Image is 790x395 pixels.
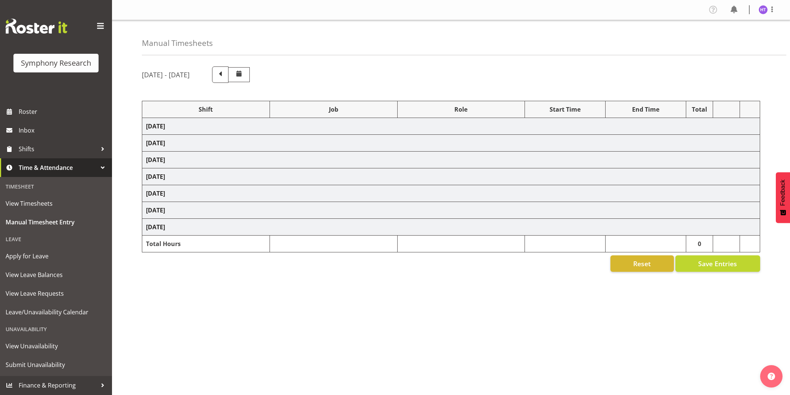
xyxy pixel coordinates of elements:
span: Reset [633,259,651,268]
h4: Manual Timesheets [142,39,213,47]
span: Manual Timesheet Entry [6,217,106,228]
span: Feedback [780,180,786,206]
span: View Timesheets [6,198,106,209]
td: [DATE] [142,135,760,152]
a: View Leave Requests [2,284,110,303]
div: Unavailability [2,321,110,337]
a: View Timesheets [2,194,110,213]
a: View Unavailability [2,337,110,355]
span: View Leave Balances [6,269,106,280]
a: Apply for Leave [2,247,110,265]
td: [DATE] [142,219,760,236]
span: Leave/Unavailability Calendar [6,307,106,318]
span: Finance & Reporting [19,380,97,391]
span: View Leave Requests [6,288,106,299]
div: Shift [146,105,266,114]
div: Job [274,105,394,114]
td: [DATE] [142,152,760,168]
td: 0 [686,236,713,252]
td: [DATE] [142,168,760,185]
div: Total [690,105,709,114]
a: Submit Unavailability [2,355,110,374]
button: Reset [610,255,674,272]
span: Roster [19,106,108,117]
span: Apply for Leave [6,251,106,262]
img: help-xxl-2.png [768,373,775,380]
div: Role [401,105,521,114]
img: hal-thomas1264.jpg [759,5,768,14]
span: Shifts [19,143,97,155]
span: View Unavailability [6,340,106,352]
a: Leave/Unavailability Calendar [2,303,110,321]
span: Save Entries [698,259,737,268]
a: View Leave Balances [2,265,110,284]
h5: [DATE] - [DATE] [142,71,190,79]
div: Start Time [529,105,601,114]
td: [DATE] [142,118,760,135]
span: Time & Attendance [19,162,97,173]
div: Leave [2,231,110,247]
div: Symphony Research [21,57,91,69]
td: Total Hours [142,236,270,252]
div: End Time [609,105,682,114]
a: Manual Timesheet Entry [2,213,110,231]
div: Timesheet [2,179,110,194]
span: Submit Unavailability [6,359,106,370]
span: Inbox [19,125,108,136]
td: [DATE] [142,202,760,219]
button: Save Entries [675,255,760,272]
img: Rosterit website logo [6,19,67,34]
button: Feedback - Show survey [776,172,790,223]
td: [DATE] [142,185,760,202]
